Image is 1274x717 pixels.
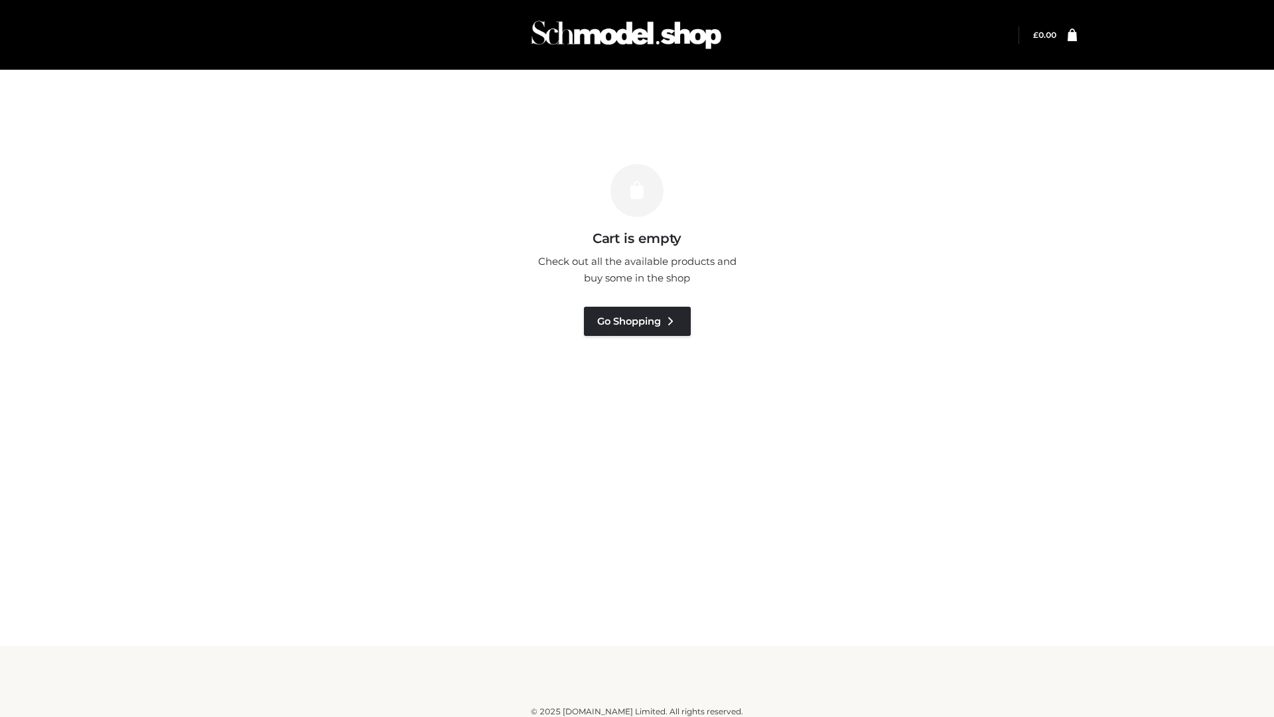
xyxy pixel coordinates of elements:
[527,9,726,61] img: Schmodel Admin 964
[1033,30,1038,40] span: £
[227,230,1047,246] h3: Cart is empty
[1033,30,1056,40] bdi: 0.00
[584,307,691,336] a: Go Shopping
[1033,30,1056,40] a: £0.00
[531,253,743,287] p: Check out all the available products and buy some in the shop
